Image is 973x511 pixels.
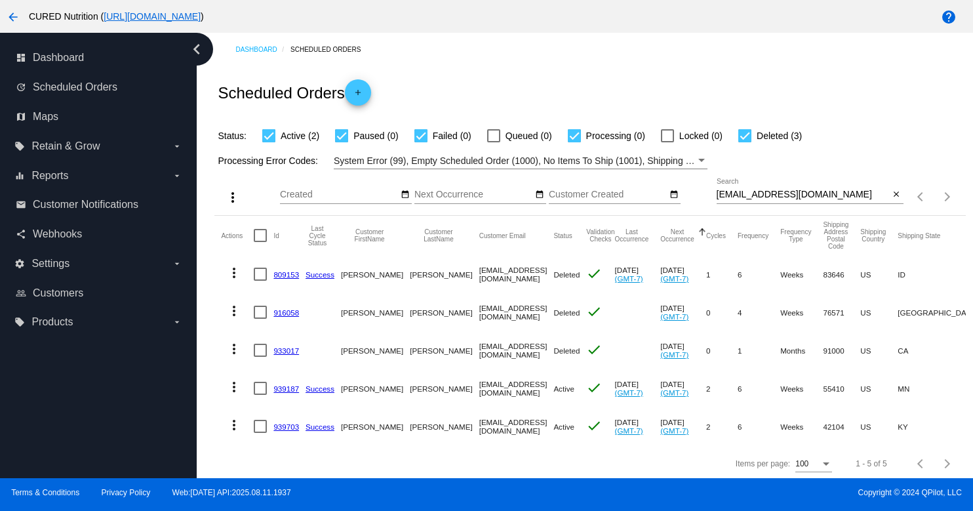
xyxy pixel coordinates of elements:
[823,407,860,445] mat-cell: 42104
[218,131,247,141] span: Status:
[341,228,398,243] button: Change sorting for CustomerFirstName
[615,228,649,243] button: Change sorting for LastOccurrenceUtc
[16,194,182,215] a: email Customer Notifications
[615,369,661,407] mat-cell: [DATE]
[221,216,254,255] mat-header-cell: Actions
[16,52,26,63] i: dashboard
[226,265,242,281] mat-icon: more_vert
[11,488,79,497] a: Terms & Conditions
[226,417,242,433] mat-icon: more_vert
[535,190,544,200] mat-icon: date_range
[16,283,182,304] a: people_outline Customers
[479,255,554,293] mat-cell: [EMAIL_ADDRESS][DOMAIN_NAME]
[679,128,723,144] span: Locked (0)
[31,316,73,328] span: Products
[306,270,334,279] a: Success
[660,293,706,331] mat-cell: [DATE]
[615,255,661,293] mat-cell: [DATE]
[553,422,574,431] span: Active
[660,274,688,283] a: (GMT-7)
[660,312,688,321] a: (GMT-7)
[172,258,182,269] i: arrow_drop_down
[16,77,182,98] a: update Scheduled Orders
[306,422,334,431] a: Success
[16,224,182,245] a: share Webhooks
[660,407,706,445] mat-cell: [DATE]
[860,293,898,331] mat-cell: US
[16,82,26,92] i: update
[479,369,554,407] mat-cell: [EMAIL_ADDRESS][DOMAIN_NAME]
[14,317,25,327] i: local_offer
[856,459,886,468] div: 1 - 5 of 5
[306,384,334,393] a: Success
[410,228,467,243] button: Change sorting for CustomerLastName
[823,331,860,369] mat-cell: 91000
[738,255,780,293] mat-cell: 6
[890,188,903,202] button: Clear
[433,128,471,144] span: Failed (0)
[660,369,706,407] mat-cell: [DATE]
[290,39,372,60] a: Scheduled Orders
[549,190,667,200] input: Customer Created
[16,112,26,122] i: map
[586,342,602,358] mat-icon: check
[586,304,602,319] mat-icon: check
[780,228,811,243] button: Change sorting for FrequencyType
[5,9,21,25] mat-icon: arrow_back
[717,190,890,200] input: Search
[823,255,860,293] mat-cell: 83646
[226,379,242,395] mat-icon: more_vert
[33,81,117,93] span: Scheduled Orders
[104,11,201,22] a: [URL][DOMAIN_NAME]
[706,232,726,239] button: Change sorting for Cycles
[341,293,410,331] mat-cell: [PERSON_NAME]
[615,388,643,397] a: (GMT-7)
[736,459,790,468] div: Items per page:
[934,451,961,477] button: Next page
[823,293,860,331] mat-cell: 76571
[33,111,58,123] span: Maps
[16,288,26,298] i: people_outline
[780,331,823,369] mat-cell: Months
[273,346,299,355] a: 933017
[186,39,207,60] i: chevron_left
[586,418,602,434] mat-icon: check
[860,369,898,407] mat-cell: US
[860,331,898,369] mat-cell: US
[273,308,299,317] a: 916058
[934,184,961,210] button: Next page
[738,407,780,445] mat-cell: 6
[660,331,706,369] mat-cell: [DATE]
[479,232,526,239] button: Change sorting for CustomerEmail
[660,388,688,397] a: (GMT-7)
[669,190,679,200] mat-icon: date_range
[281,128,319,144] span: Active (2)
[823,369,860,407] mat-cell: 55410
[334,153,707,169] mat-select: Filter by Processing Error Codes
[341,331,410,369] mat-cell: [PERSON_NAME]
[780,407,823,445] mat-cell: Weeks
[280,190,398,200] input: Created
[615,274,643,283] a: (GMT-7)
[225,190,241,205] mat-icon: more_vert
[660,426,688,435] a: (GMT-7)
[16,229,26,239] i: share
[892,190,901,200] mat-icon: close
[29,11,204,22] span: CURED Nutrition ( )
[706,369,738,407] mat-cell: 2
[410,255,479,293] mat-cell: [PERSON_NAME]
[172,317,182,327] i: arrow_drop_down
[506,128,552,144] span: Queued (0)
[410,293,479,331] mat-cell: [PERSON_NAME]
[660,228,694,243] button: Change sorting for NextOccurrenceUtc
[172,488,291,497] a: Web:[DATE] API:2025.08.11.1937
[615,426,643,435] a: (GMT-7)
[16,106,182,127] a: map Maps
[586,128,645,144] span: Processing (0)
[738,232,768,239] button: Change sorting for Frequency
[706,407,738,445] mat-cell: 2
[306,225,329,247] button: Change sorting for LastProcessingCycleId
[553,308,580,317] span: Deleted
[795,460,832,469] mat-select: Items per page:
[908,184,934,210] button: Previous page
